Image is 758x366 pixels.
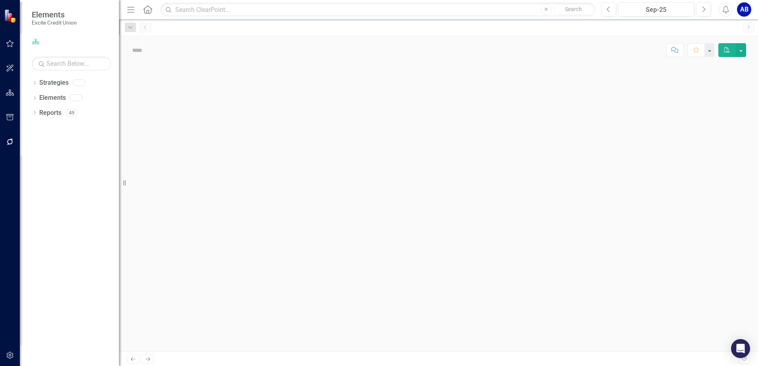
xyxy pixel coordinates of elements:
div: Open Intercom Messenger [731,339,750,358]
button: Search [554,4,593,15]
a: Reports [39,109,61,118]
a: Elements [39,93,66,103]
span: Elements [32,10,77,19]
small: Excite Credit Union [32,19,77,26]
input: Search Below... [32,57,111,71]
input: Search ClearPoint... [161,3,595,17]
div: Sep-25 [621,5,691,15]
button: Sep-25 [618,2,694,17]
img: ClearPoint Strategy [4,9,18,23]
div: 49 [65,109,78,116]
a: Strategies [39,78,69,88]
span: Search [565,6,582,12]
img: Not Defined [131,44,144,57]
button: AB [737,2,751,17]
